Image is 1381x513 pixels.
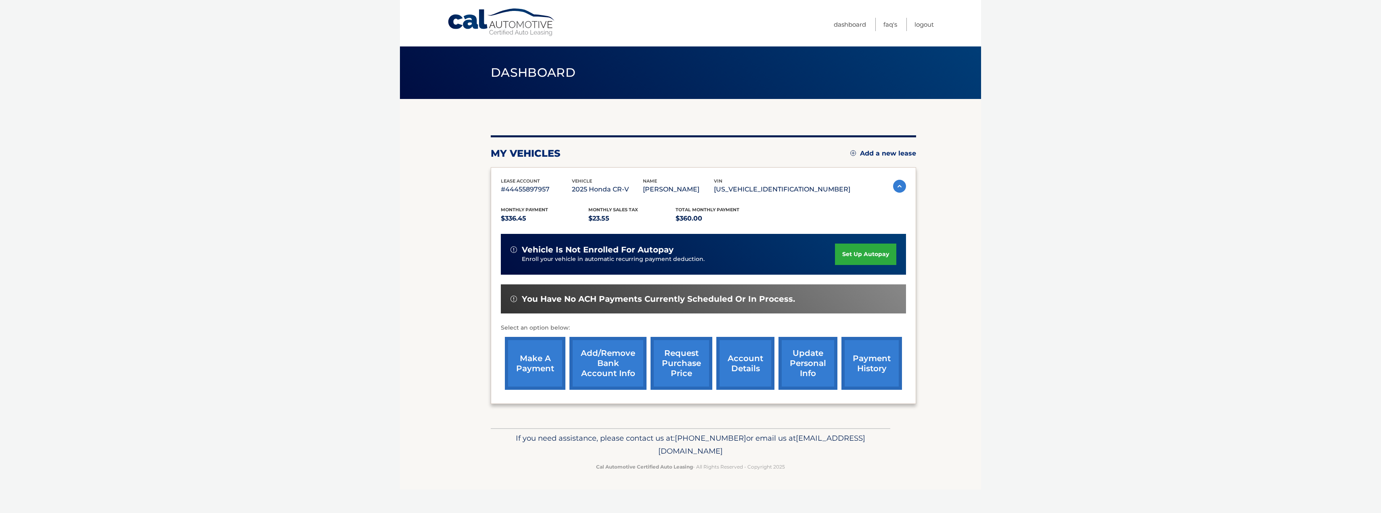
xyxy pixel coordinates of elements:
span: vehicle is not enrolled for autopay [522,245,674,255]
p: Enroll your vehicle in automatic recurring payment deduction. [522,255,835,264]
span: Monthly sales Tax [588,207,638,212]
span: Dashboard [491,65,575,80]
p: $23.55 [588,213,676,224]
p: #44455897957 [501,184,572,195]
a: Logout [914,18,934,31]
img: add.svg [850,150,856,156]
span: [PHONE_NUMBER] [675,433,746,443]
span: You have no ACH payments currently scheduled or in process. [522,294,795,304]
span: Total Monthly Payment [676,207,739,212]
p: $360.00 [676,213,763,224]
h2: my vehicles [491,147,561,160]
p: [US_VEHICLE_IDENTIFICATION_NUMBER] [714,184,850,195]
p: - All Rights Reserved - Copyright 2025 [496,463,885,471]
p: If you need assistance, please contact us at: or email us at [496,432,885,458]
img: alert-white.svg [511,246,517,253]
span: lease account [501,178,540,184]
p: $336.45 [501,213,588,224]
a: FAQ's [883,18,897,31]
a: make a payment [505,337,565,390]
a: Add a new lease [850,149,916,158]
strong: Cal Automotive Certified Auto Leasing [596,464,693,470]
span: name [643,178,657,184]
span: [EMAIL_ADDRESS][DOMAIN_NAME] [658,433,865,456]
a: Add/Remove bank account info [569,337,647,390]
a: account details [716,337,774,390]
p: [PERSON_NAME] [643,184,714,195]
a: request purchase price [651,337,712,390]
a: Dashboard [834,18,866,31]
a: set up autopay [835,244,896,265]
a: Cal Automotive [447,8,556,37]
img: alert-white.svg [511,296,517,302]
p: 2025 Honda CR-V [572,184,643,195]
p: Select an option below: [501,323,906,333]
a: update personal info [778,337,837,390]
span: vehicle [572,178,592,184]
img: accordion-active.svg [893,180,906,193]
span: vin [714,178,722,184]
span: Monthly Payment [501,207,548,212]
a: payment history [841,337,902,390]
